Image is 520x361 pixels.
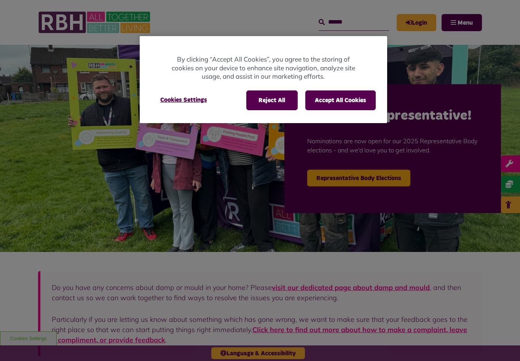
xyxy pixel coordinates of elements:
button: Reject All [246,90,298,110]
div: Cookie banner [140,36,387,123]
button: Cookies Settings [151,90,216,109]
div: Privacy [140,36,387,123]
p: By clicking “Accept All Cookies”, you agree to the storing of cookies on your device to enhance s... [170,55,357,81]
button: Accept All Cookies [305,90,376,110]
